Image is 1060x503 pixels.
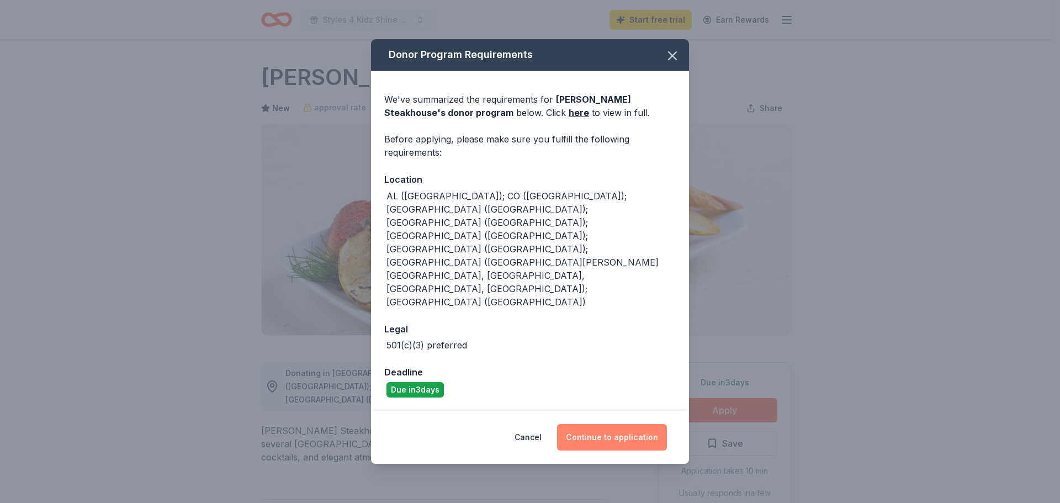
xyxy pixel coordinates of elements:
div: Before applying, please make sure you fulfill the following requirements: [384,133,676,159]
div: We've summarized the requirements for below. Click to view in full. [384,93,676,119]
div: Deadline [384,365,676,379]
div: AL ([GEOGRAPHIC_DATA]); CO ([GEOGRAPHIC_DATA]); [GEOGRAPHIC_DATA] ([GEOGRAPHIC_DATA]); [GEOGRAPHI... [386,189,676,309]
a: here [569,106,589,119]
div: Location [384,172,676,187]
div: Due in 3 days [386,382,444,398]
div: Legal [384,322,676,336]
div: 501(c)(3) preferred [386,338,467,352]
button: Cancel [515,424,542,451]
div: Donor Program Requirements [371,39,689,71]
button: Continue to application [557,424,667,451]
